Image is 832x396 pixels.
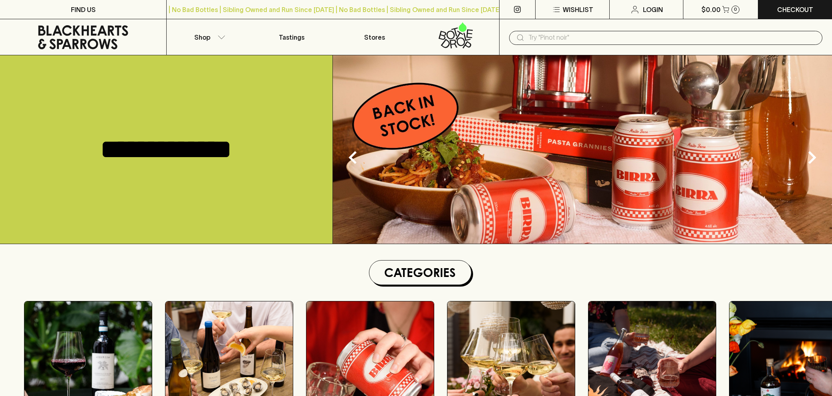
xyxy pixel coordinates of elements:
p: Checkout [777,5,813,14]
p: Tastings [279,32,304,42]
p: Shop [194,32,210,42]
p: Wishlist [563,5,593,14]
button: Shop [167,19,250,55]
p: 0 [734,7,737,12]
a: Stores [333,19,416,55]
button: Previous [337,141,369,174]
a: Tastings [250,19,333,55]
h1: Categories [373,264,468,281]
p: Login [643,5,663,14]
input: Try "Pinot noir" [528,31,816,44]
p: $0.00 [701,5,721,14]
p: Stores [364,32,385,42]
img: optimise [333,55,832,244]
button: Next [796,141,828,174]
p: FIND US [71,5,96,14]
